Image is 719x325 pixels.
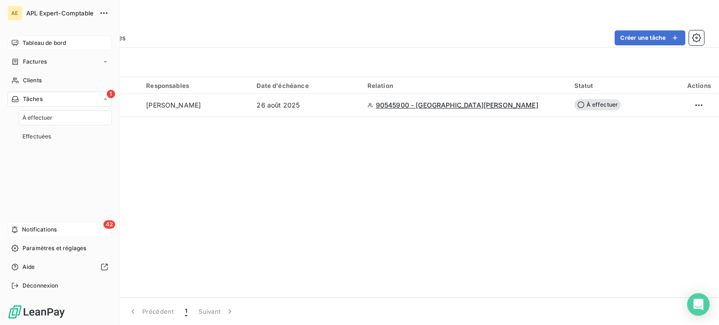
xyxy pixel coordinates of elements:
[615,30,685,45] button: Créer une tâche
[7,241,112,256] a: Paramètres et réglages
[185,307,187,316] span: 1
[146,101,201,110] span: [PERSON_NAME]
[23,95,43,103] span: Tâches
[123,302,179,321] button: Précédent
[22,263,35,271] span: Aide
[22,114,53,122] span: À effectuer
[19,110,112,125] a: À effectuer
[7,73,112,88] a: Clients
[574,82,674,89] div: Statut
[574,99,621,110] span: À effectuer
[7,54,112,69] a: Factures
[7,260,112,274] a: Aide
[22,132,51,141] span: Effectuées
[22,244,86,253] span: Paramètres et réglages
[687,293,710,316] div: Open Intercom Messenger
[23,58,47,66] span: Factures
[7,36,112,51] a: Tableau de bord
[7,304,66,319] img: Logo LeanPay
[179,302,193,321] button: 1
[193,302,240,321] button: Suivant
[19,129,112,144] a: Effectuées
[22,225,57,234] span: Notifications
[107,90,115,98] span: 1
[26,9,94,17] span: APL Expert-Comptable
[22,39,66,47] span: Tableau de bord
[685,82,713,89] div: Actions
[103,220,115,229] span: 42
[257,101,300,110] span: 26 août 2025
[367,82,563,89] div: Relation
[7,92,112,144] a: 1TâchesÀ effectuerEffectuées
[257,82,356,89] div: Date d'échéance
[376,101,538,110] span: 90545900 - [GEOGRAPHIC_DATA][PERSON_NAME]
[22,282,59,290] span: Déconnexion
[23,76,42,85] span: Clients
[7,6,22,21] div: AE
[146,82,245,89] div: Responsables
